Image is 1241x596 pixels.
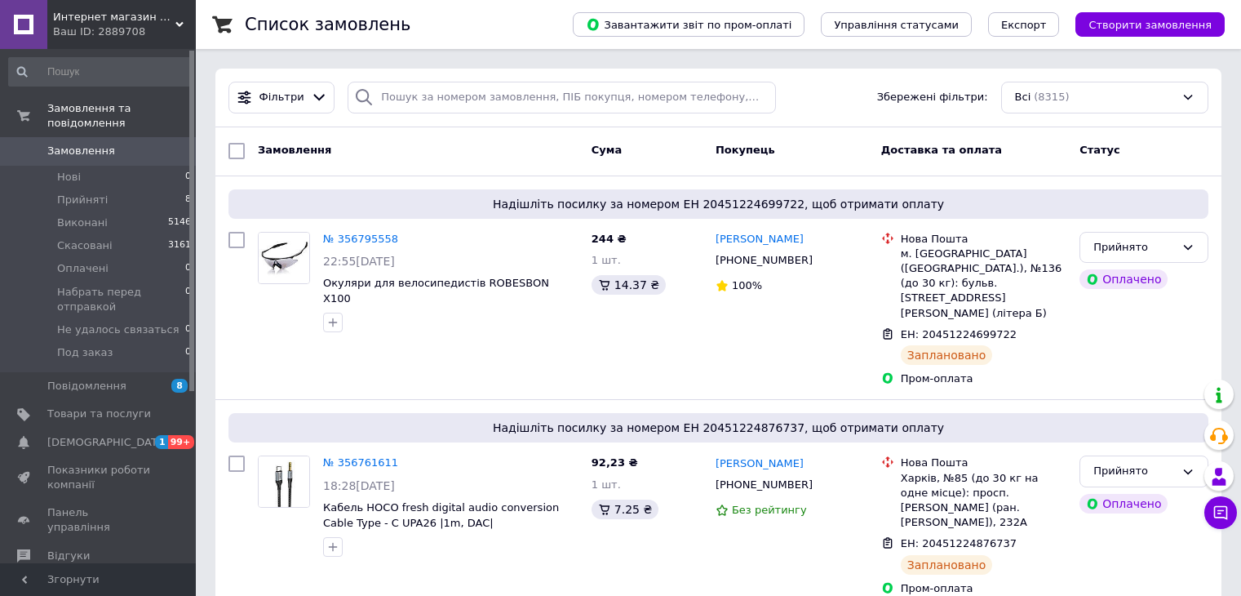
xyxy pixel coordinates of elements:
span: Всі [1015,90,1031,105]
span: Фільтри [259,90,304,105]
div: 14.37 ₴ [592,275,666,295]
span: [DEMOGRAPHIC_DATA] [47,435,168,450]
span: [PHONE_NUMBER] [716,254,813,266]
span: 0 [185,285,191,314]
span: 0 [185,170,191,185]
span: 1 шт. [592,254,621,266]
span: Панель управління [47,505,151,535]
span: Повідомлення [47,379,126,394]
span: 0 [185,345,191,360]
span: Виконані [57,216,108,230]
span: 99+ [168,435,195,449]
span: 1 шт. [592,478,621,491]
span: 18:28[DATE] [323,479,395,492]
div: Нова Пошта [901,456,1066,470]
span: Интернет магазин Z-Shop [53,10,175,24]
a: Кабель HOCO fresh digital audio conversion Cable Type - C UPA26 |1m, DAC| [323,501,559,529]
span: Збережені фільтри: [877,90,988,105]
span: Без рейтингу [732,504,807,516]
span: 3161 [168,238,191,253]
span: Надішліть посилку за номером ЕН 20451224876737, щоб отримати оплату [235,420,1202,436]
div: Заплановано [901,345,993,365]
span: Замовлення та повідомлення [47,101,196,131]
span: 5146 [168,216,191,230]
span: 22:55[DATE] [323,255,395,268]
input: Пошук [8,57,193,87]
a: Фото товару [258,232,310,284]
span: Набрать перед отправкой [57,285,185,314]
img: Фото товару [259,233,309,283]
span: Скасовані [57,238,113,253]
div: м. [GEOGRAPHIC_DATA] ([GEOGRAPHIC_DATA].), №136 (до 30 кг): бульв. [STREET_ADDRESS][PERSON_NAME] ... [901,247,1066,321]
span: Створити замовлення [1088,19,1212,31]
span: 100% [732,279,762,291]
button: Експорт [988,12,1060,37]
span: Надішліть посилку за номером ЕН 20451224699722, щоб отримати оплату [235,196,1202,212]
div: Ваш ID: 2889708 [53,24,196,39]
span: Замовлення [258,144,331,156]
img: Фото товару [259,456,309,507]
button: Завантажити звіт по пром-оплаті [573,12,804,37]
div: Пром-оплата [901,371,1066,386]
button: Управління статусами [821,12,972,37]
span: Показники роботи компанії [47,463,151,492]
span: Нові [57,170,81,185]
span: [PHONE_NUMBER] [716,478,813,491]
div: Прийнято [1093,239,1175,256]
div: Харків, №85 (до 30 кг на одне місце): просп. [PERSON_NAME] (ран. [PERSON_NAME]), 232А [901,471,1066,531]
button: Створити замовлення [1075,12,1225,37]
span: 92,23 ₴ [592,456,638,469]
a: Фото товару [258,456,310,508]
a: Окуляри для велосипедистів ROBESBON X100 [323,277,549,305]
span: ЕН: 20451224876737 [901,537,1017,549]
div: Нова Пошта [901,232,1066,247]
span: Експорт [1001,19,1047,31]
span: Прийняті [57,193,108,207]
a: [PERSON_NAME] [716,456,804,472]
a: № 356761611 [323,456,398,469]
span: 1 [155,435,168,449]
span: 0 [185,322,191,337]
span: Под заказ [57,345,113,360]
span: 8 [185,193,191,207]
span: Управління статусами [834,19,959,31]
span: Замовлення [47,144,115,158]
span: (8315) [1034,91,1069,103]
span: Товари та послуги [47,407,151,421]
div: 7.25 ₴ [592,500,658,519]
span: 244 ₴ [592,233,627,245]
div: Заплановано [901,555,993,575]
a: [PERSON_NAME] [716,232,804,247]
span: 0 [185,261,191,276]
div: Оплачено [1079,269,1168,289]
h1: Список замовлень [245,15,410,34]
input: Пошук за номером замовлення, ПІБ покупця, номером телефону, Email, номером накладної [348,82,776,113]
a: № 356795558 [323,233,398,245]
button: Чат з покупцем [1204,496,1237,529]
span: Оплачені [57,261,109,276]
div: Прийнято [1093,463,1175,480]
span: Покупець [716,144,775,156]
span: ЕН: 20451224699722 [901,328,1017,340]
div: Пром-оплата [901,581,1066,596]
span: Статус [1079,144,1120,156]
a: Створити замовлення [1059,18,1225,30]
span: 8 [171,379,188,393]
span: Доставка та оплата [881,144,1002,156]
span: Відгуки [47,549,90,563]
span: Не удалось связаться [57,322,179,337]
span: Cума [592,144,622,156]
div: Оплачено [1079,494,1168,514]
span: Завантажити звіт по пром-оплаті [586,17,791,32]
